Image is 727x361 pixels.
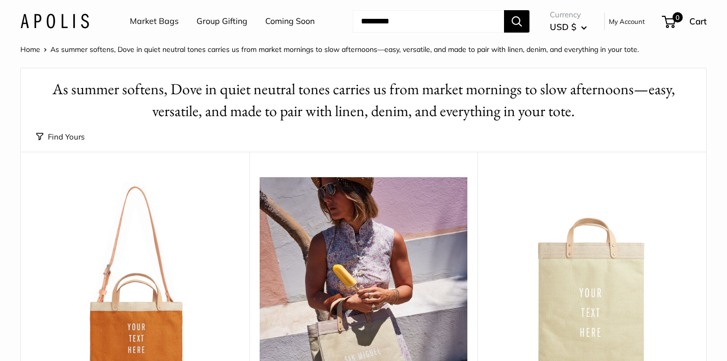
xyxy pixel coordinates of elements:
[689,16,707,26] span: Cart
[353,10,504,33] input: Search...
[609,15,645,27] a: My Account
[50,45,639,54] span: As summer softens, Dove in quiet neutral tones carries us from market mornings to slow afternoons...
[673,12,683,22] span: 0
[550,8,587,22] span: Currency
[20,45,40,54] a: Home
[20,14,89,29] img: Apolis
[130,14,179,29] a: Market Bags
[504,10,529,33] button: Search
[36,78,691,122] h1: As summer softens, Dove in quiet neutral tones carries us from market mornings to slow afternoons...
[265,14,315,29] a: Coming Soon
[550,19,587,35] button: USD $
[20,43,639,56] nav: Breadcrumb
[197,14,247,29] a: Group Gifting
[36,130,85,144] button: Find Yours
[550,21,576,32] span: USD $
[8,322,109,353] iframe: Sign Up via Text for Offers
[663,13,707,30] a: 0 Cart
